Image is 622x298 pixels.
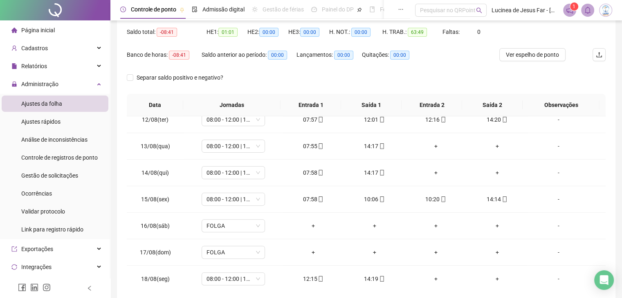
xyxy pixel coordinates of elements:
div: - [534,168,582,177]
div: - [534,248,582,257]
span: home [11,27,17,33]
span: mobile [378,196,385,202]
th: Entrada 2 [402,94,462,116]
div: 14:17 [350,142,399,151]
div: 07:58 [289,168,337,177]
span: mobile [317,117,323,122]
span: 13/08(qua) [141,143,170,149]
span: bell [584,7,591,14]
span: instagram [43,283,51,291]
span: Análise de inconsistências [21,136,88,143]
div: + [412,142,460,151]
div: + [289,248,337,257]
span: Link para registro rápido [21,226,83,233]
span: mobile [440,117,446,122]
span: -08:41 [169,51,189,60]
span: 08:00 - 12:00 | 12:15 - 14:15 [207,193,260,205]
span: book [369,7,375,12]
div: 12:16 [412,115,460,124]
span: mobile [378,117,385,122]
span: 01:01 [218,28,238,37]
span: 00:00 [390,51,409,60]
span: clock-circle [120,7,126,12]
div: Saldo total: [127,27,207,37]
span: 16/08(sáb) [141,222,170,229]
span: 00:00 [334,51,353,60]
span: upload [596,51,602,58]
span: left [87,285,92,291]
sup: 1 [570,2,578,11]
div: + [473,221,521,230]
span: mobile [501,196,507,202]
div: - [534,195,582,204]
button: Ver espelho de ponto [499,48,566,61]
span: Gestão de solicitações [21,172,78,179]
span: FOLGA [207,220,260,232]
span: Validar protocolo [21,208,65,215]
span: Admissão digital [202,6,245,13]
span: Observações [529,100,593,109]
th: Saída 1 [341,94,402,116]
span: Relatórios [21,63,47,69]
div: - [534,221,582,230]
div: + [412,274,460,283]
span: Folha de pagamento [380,6,432,13]
div: HE 3: [288,27,329,37]
span: linkedin [30,283,38,291]
img: 83834 [600,4,612,16]
div: + [473,274,521,283]
span: FOLGA [207,246,260,258]
span: sun [252,7,258,12]
span: dashboard [311,7,317,12]
span: 00:00 [300,28,319,37]
div: Quitações: [362,50,422,60]
span: mobile [501,117,507,122]
div: 14:14 [473,195,521,204]
span: -08:41 [157,28,177,37]
span: 18/08(seg) [141,276,170,282]
div: 07:55 [289,142,337,151]
div: 14:20 [473,115,521,124]
div: H. NOT.: [329,27,382,37]
div: HE 1: [207,27,247,37]
span: Lucinea de Jesus Far - [GEOGRAPHIC_DATA] [492,6,558,15]
span: Painel do DP [322,6,354,13]
span: Ver espelho de ponto [506,50,559,59]
span: Ocorrências [21,190,52,197]
div: + [473,248,521,257]
span: 17/08(dom) [140,249,171,256]
div: 12:01 [350,115,399,124]
th: Entrada 1 [281,94,341,116]
th: Data [127,94,183,116]
div: 14:19 [350,274,399,283]
div: 12:15 [289,274,337,283]
div: - [534,274,582,283]
div: 07:58 [289,195,337,204]
span: Ajustes rápidos [21,118,61,125]
span: 14/08(qui) [141,169,169,176]
th: Saída 2 [462,94,523,116]
div: Open Intercom Messenger [594,270,614,290]
span: mobile [378,276,385,282]
th: Observações [523,94,600,116]
span: 0 [477,29,481,35]
div: + [350,248,399,257]
span: 00:00 [268,51,287,60]
span: mobile [378,170,385,176]
span: 08:00 - 12:00 | 12:15 - 14:15 [207,167,260,179]
span: Exportações [21,246,53,252]
div: 10:06 [350,195,399,204]
span: 08:00 - 12:00 | 12:15 - 14:15 [207,140,260,152]
span: Integrações [21,264,52,270]
div: - [534,115,582,124]
span: Controle de ponto [131,6,176,13]
span: export [11,246,17,252]
div: 14:17 [350,168,399,177]
div: Lançamentos: [296,50,362,60]
span: Ajustes da folha [21,100,62,107]
span: Administração [21,81,58,87]
span: 1 [573,4,575,9]
span: pushpin [357,7,362,12]
div: + [350,221,399,230]
span: mobile [317,196,323,202]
